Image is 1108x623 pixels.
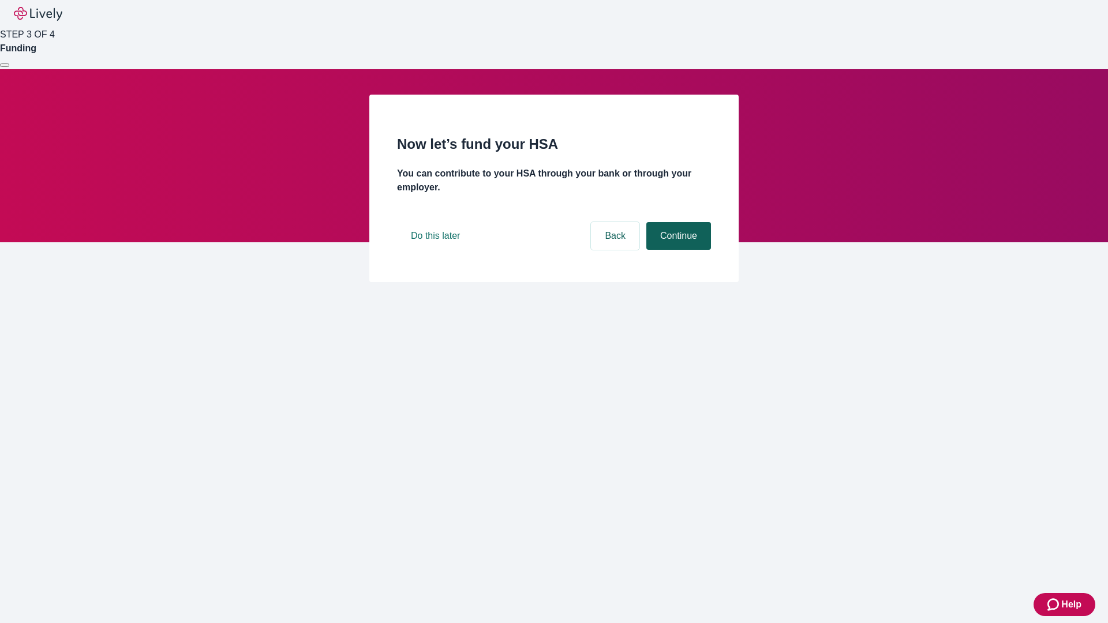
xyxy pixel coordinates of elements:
button: Zendesk support iconHelp [1034,593,1095,616]
img: Lively [14,7,62,21]
button: Continue [646,222,711,250]
button: Back [591,222,639,250]
h4: You can contribute to your HSA through your bank or through your employer. [397,167,711,194]
span: Help [1061,598,1081,611]
button: Do this later [397,222,474,250]
h2: Now let’s fund your HSA [397,134,711,155]
svg: Zendesk support icon [1047,598,1061,611]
